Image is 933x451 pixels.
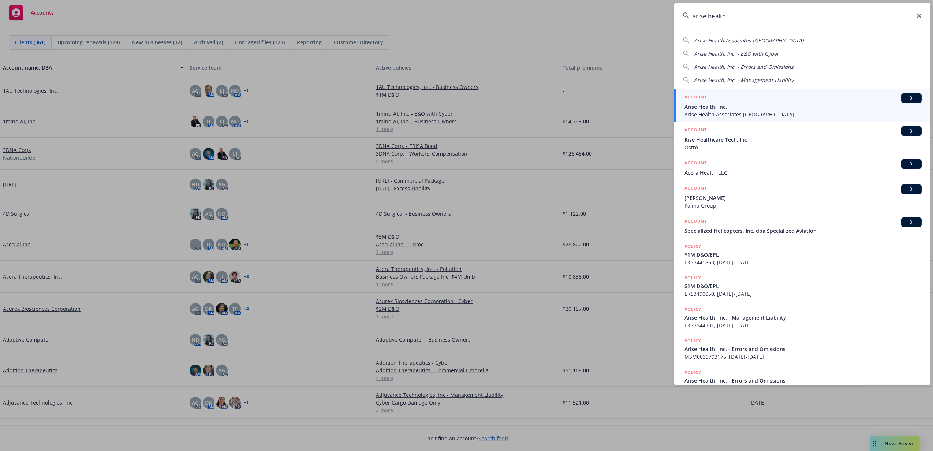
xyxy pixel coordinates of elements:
[674,239,930,270] a: POLICY$1M D&O/EPLEKS3441863, [DATE]-[DATE]
[674,122,930,155] a: ACCOUNTBIRise Healthcare Tech, IncOstro
[684,321,922,329] span: EKS3544331, [DATE]-[DATE]
[684,169,922,176] span: Acera Health LLC
[904,95,919,101] span: BI
[674,270,930,302] a: POLICY$1M D&O/EPLEKS3490050, [DATE]-[DATE]
[694,77,794,83] span: Arise Health, Inc. - Management Liability
[674,155,930,180] a: ACCOUNTBIAcera Health LLC
[684,258,922,266] span: EKS3441863, [DATE]-[DATE]
[904,186,919,193] span: BI
[694,50,779,57] span: Arise Health, Inc. - E&O with Cyber
[674,3,930,29] input: Search...
[904,219,919,225] span: BI
[684,384,922,392] span: W339F9220101, [DATE]-[DATE]
[694,63,794,70] span: Arise Health, Inc. - Errors and Omissions
[904,128,919,134] span: BI
[694,37,804,44] span: Arise Health Associates [GEOGRAPHIC_DATA]
[904,161,919,167] span: BI
[684,217,707,226] h5: ACCOUNT
[684,274,701,282] h5: POLICY
[674,302,930,333] a: POLICYArise Health, Inc. - Management LiabilityEKS3544331, [DATE]-[DATE]
[684,314,922,321] span: Arise Health, Inc. - Management Liability
[684,136,922,143] span: Rise Healthcare Tech, Inc
[684,282,922,290] span: $1M D&O/EPL
[674,333,930,365] a: POLICYArise Health, Inc. - Errors and OmissionsMSM0039793175, [DATE]-[DATE]
[684,184,707,193] h5: ACCOUNT
[684,93,707,102] h5: ACCOUNT
[684,111,922,118] span: Arise Health Associates [GEOGRAPHIC_DATA]
[684,159,707,168] h5: ACCOUNT
[684,345,922,353] span: Arise Health, Inc. - Errors and Omissions
[684,202,922,209] span: Palma Group
[684,251,922,258] span: $1M D&O/EPL
[684,290,922,298] span: EKS3490050, [DATE]-[DATE]
[684,227,922,235] span: Specialized Helicopters, Inc. dba Specialized Aviation
[684,306,701,313] h5: POLICY
[684,103,922,111] span: Arise Health, Inc.
[674,89,930,122] a: ACCOUNTBIArise Health, Inc.Arise Health Associates [GEOGRAPHIC_DATA]
[674,365,930,396] a: POLICYArise Health, Inc. - Errors and OmissionsW339F9220101, [DATE]-[DATE]
[674,180,930,213] a: ACCOUNTBI[PERSON_NAME]Palma Group
[674,213,930,239] a: ACCOUNTBISpecialized Helicopters, Inc. dba Specialized Aviation
[684,126,707,135] h5: ACCOUNT
[684,353,922,361] span: MSM0039793175, [DATE]-[DATE]
[684,243,701,250] h5: POLICY
[684,377,922,384] span: Arise Health, Inc. - Errors and Omissions
[684,337,701,344] h5: POLICY
[684,143,922,151] span: Ostro
[684,194,922,202] span: [PERSON_NAME]
[684,369,701,376] h5: POLICY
